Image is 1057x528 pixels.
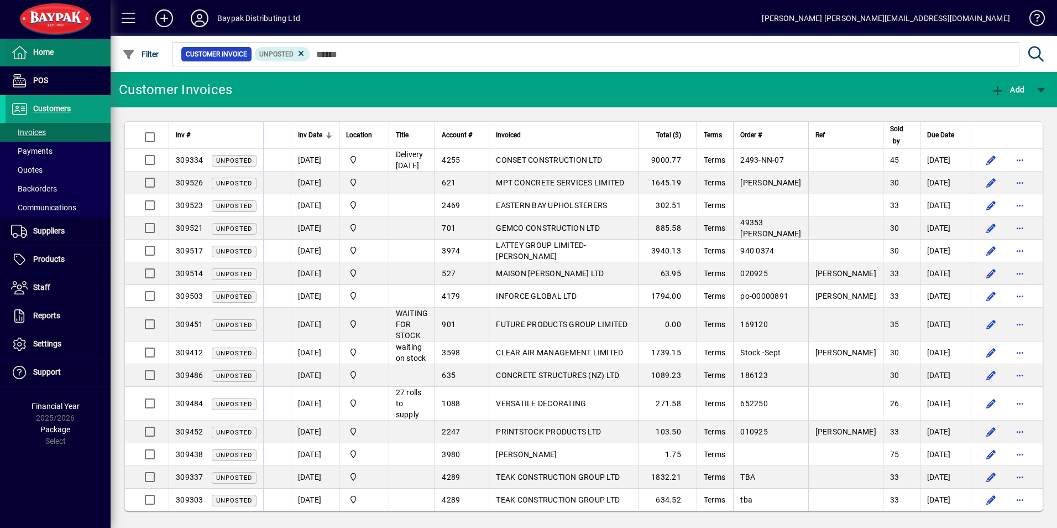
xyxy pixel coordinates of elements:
span: Terms [704,246,725,255]
span: Baypak - Onekawa [346,245,382,257]
td: [DATE] [291,240,339,262]
button: Edit [982,196,1000,214]
span: Order # [740,129,762,141]
span: Terms [704,473,725,482]
div: Inv # [176,129,257,141]
span: Inv Date [298,129,322,141]
button: More options [1011,344,1029,361]
span: Terms [704,495,725,504]
span: [PERSON_NAME] [815,269,876,278]
span: Unposted [216,401,252,408]
span: 901 [442,320,456,329]
span: Payments [11,147,53,156]
a: Staff [6,274,111,302]
td: 1.75 [639,443,697,466]
span: Financial Year [32,402,80,411]
td: 885.58 [639,217,697,240]
button: More options [1011,151,1029,169]
td: [DATE] [291,285,339,308]
button: More options [1011,265,1029,282]
td: 103.50 [639,421,697,443]
span: CONSET CONSTRUCTION LTD [496,156,602,164]
span: GEMCO CONSTRUCTION LTD [496,224,600,232]
button: Filter [119,44,162,64]
span: Location [346,129,372,141]
span: Unposted [216,372,252,380]
span: [PERSON_NAME] [815,348,876,357]
a: Reports [6,302,111,330]
span: Unposted [216,271,252,278]
span: [PERSON_NAME] [740,178,801,187]
button: Edit [982,174,1000,191]
span: TBA [740,473,755,482]
span: 30 [890,348,899,357]
a: POS [6,67,111,95]
td: [DATE] [920,466,971,489]
button: Edit [982,315,1000,333]
span: 1088 [442,399,460,408]
span: Customer Invoice [186,49,247,60]
div: Location [346,129,382,141]
span: 940 0374 [740,246,774,255]
td: [DATE] [291,149,339,172]
span: 309521 [176,224,203,232]
span: Due Date [927,129,954,141]
a: Support [6,359,111,386]
a: Home [6,39,111,66]
span: 45 [890,156,899,164]
button: Edit [982,468,1000,486]
td: 271.58 [639,387,697,421]
span: 30 [890,224,899,232]
span: Unposted [216,248,252,255]
span: [PERSON_NAME] [815,292,876,301]
span: Terms [704,224,725,232]
span: 2469 [442,201,460,210]
span: 35 [890,320,899,329]
span: 3974 [442,246,460,255]
button: Edit [982,287,1000,305]
span: Inv # [176,129,190,141]
td: [DATE] [291,172,339,194]
div: Customer Invoices [119,81,232,99]
div: Title [396,129,428,141]
span: EASTERN BAY UPHOLSTERERS [496,201,607,210]
td: [DATE] [920,285,971,308]
span: Customers [33,104,71,113]
span: po-00000891 [740,292,788,301]
span: WAITING FOR STOCK [396,309,428,340]
span: 169120 [740,320,768,329]
td: [DATE] [920,364,971,387]
span: Baypak - Onekawa [346,267,382,279]
span: MPT CONCRETE SERVICES LIMITED [496,178,624,187]
span: 309503 [176,292,203,301]
span: Account # [442,129,472,141]
span: Delivery [DATE] [396,150,423,170]
span: Unposted [216,322,252,329]
button: Edit [982,265,1000,282]
span: Unposted [216,180,252,187]
span: VERSATILE DECORATING [496,399,586,408]
a: Payments [6,142,111,161]
td: 1089.23 [639,364,697,387]
td: [DATE] [291,489,339,511]
span: Staff [33,283,50,292]
a: Settings [6,330,111,358]
button: More options [1011,446,1029,463]
button: More options [1011,242,1029,260]
span: 30 [890,246,899,255]
a: Knowledge Base [1021,2,1043,38]
td: [DATE] [291,217,339,240]
span: Unposted [216,293,252,301]
span: Sold by [890,123,903,147]
span: 309334 [176,156,203,164]
button: More options [1011,491,1029,509]
span: Terms [704,156,725,164]
span: 309303 [176,495,203,504]
td: [DATE] [920,149,971,172]
td: 1794.00 [639,285,697,308]
mat-chip: Customer Invoice Status: Unposted [255,47,311,61]
span: Unposted [216,429,252,436]
button: More options [1011,366,1029,384]
td: [DATE] [291,387,339,421]
div: Due Date [927,129,964,141]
